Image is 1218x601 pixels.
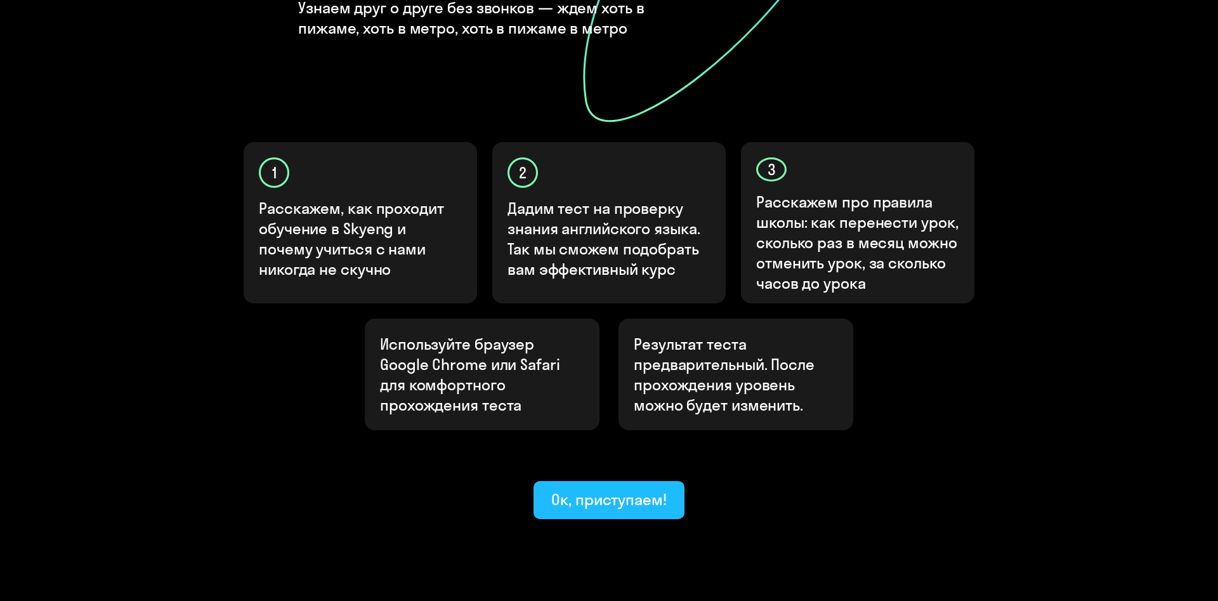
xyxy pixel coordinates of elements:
[756,192,960,293] p: Расскажем про правила школы: как перенести урок, сколько раз в месяц можно отменить урок, за скол...
[634,334,838,415] p: Результат теста предварительный. После прохождения уровень можно будет изменить.
[380,334,584,415] p: Используйте браузер Google Chrome или Safari для комфортного прохождения теста
[756,157,787,182] div: 3
[507,157,538,188] div: 2
[534,481,684,519] button: Ок, приступаем!
[507,198,712,279] p: Дадим тест на проверку знания английского языка. Так мы сможем подобрать вам эффективный курс
[259,157,289,188] div: 1
[551,489,667,510] div: Ок, приступаем!
[259,198,463,279] p: Расскажем, как проходит обучение в Skyeng и почему учиться с нами никогда не скучно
